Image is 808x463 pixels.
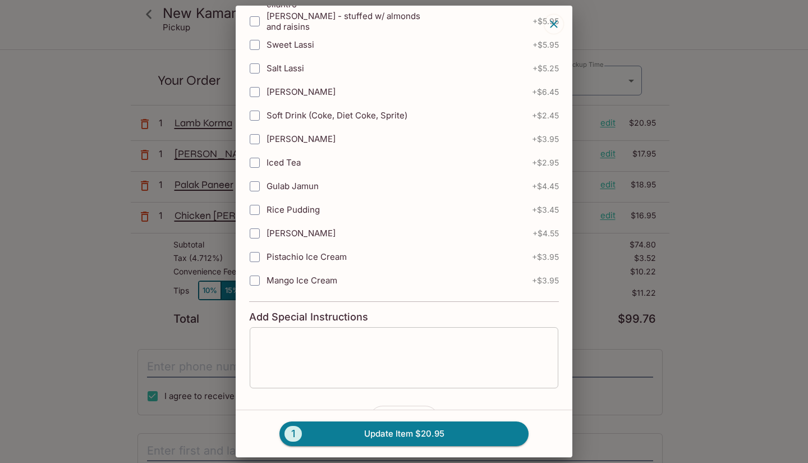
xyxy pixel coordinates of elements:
span: + $3.45 [532,205,559,214]
span: 1 [284,426,302,442]
span: + $3.95 [532,135,559,144]
span: [PERSON_NAME] - stuffed w/ almonds and raisins [267,11,425,32]
span: Mango Ice Cream [267,275,337,286]
h4: Add Special Instructions [249,311,559,323]
span: Pistachio Ice Cream [267,251,347,262]
button: 1Update Item $20.95 [279,421,529,446]
span: + $5.25 [532,64,559,73]
span: + $3.95 [532,253,559,262]
span: + $2.45 [532,111,559,120]
span: + $3.95 [532,276,559,285]
span: Salt Lassi [267,63,304,74]
span: + $2.95 [532,158,559,167]
span: + $6.45 [532,88,559,97]
span: Iced Tea [267,157,301,168]
span: Rice Pudding [267,204,320,215]
span: Sweet Lassi [267,39,314,50]
span: Soft Drink (Coke, Diet Coke, Sprite) [267,110,407,121]
span: [PERSON_NAME] [267,134,336,144]
span: + $4.45 [532,182,559,191]
span: [PERSON_NAME] [267,228,336,239]
span: Gulab Jamun [267,181,319,191]
span: + $5.95 [532,17,559,26]
span: [PERSON_NAME] [267,86,336,97]
span: + $5.95 [532,40,559,49]
span: + $4.55 [532,229,559,238]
